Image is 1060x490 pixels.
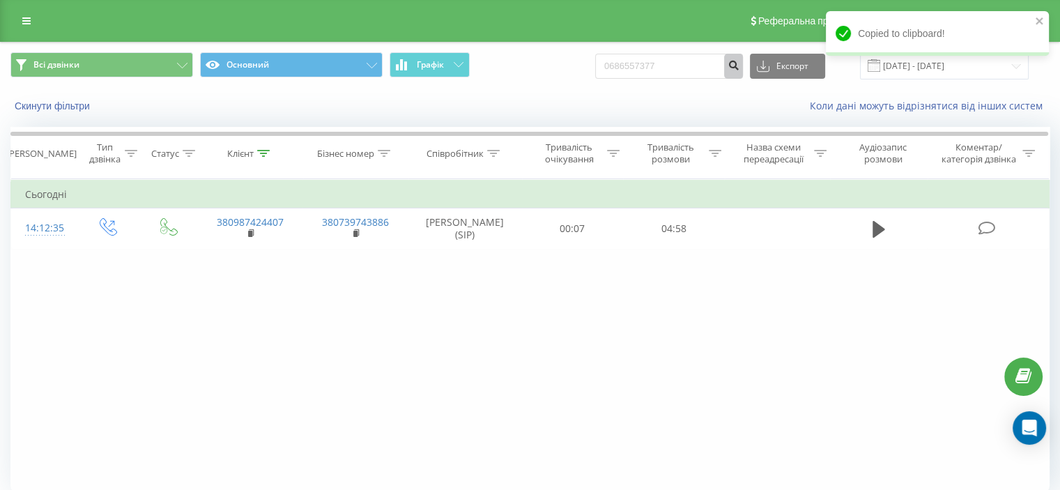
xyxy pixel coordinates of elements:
[25,215,62,242] div: 14:12:35
[317,148,374,160] div: Бізнес номер
[227,148,254,160] div: Клієнт
[535,141,604,165] div: Тривалість очікування
[1035,15,1045,29] button: close
[322,215,389,229] a: 380739743886
[427,148,484,160] div: Співробітник
[11,181,1050,208] td: Сьогодні
[217,215,284,229] a: 380987424407
[595,54,743,79] input: Пошук за номером
[151,148,179,160] div: Статус
[33,59,79,70] span: Всі дзвінки
[417,60,444,70] span: Графік
[390,52,470,77] button: Графік
[88,141,121,165] div: Тип дзвінка
[636,141,705,165] div: Тривалість розмови
[522,208,623,249] td: 00:07
[623,208,724,249] td: 04:58
[810,99,1050,112] a: Коли дані можуть відрізнятися вiд інших систем
[758,15,861,26] span: Реферальна програма
[937,141,1019,165] div: Коментар/категорія дзвінка
[408,208,522,249] td: [PERSON_NAME] (SIP)
[10,100,97,112] button: Скинути фільтри
[826,11,1049,56] div: Copied to clipboard!
[1013,411,1046,445] div: Open Intercom Messenger
[6,148,77,160] div: [PERSON_NAME]
[200,52,383,77] button: Основний
[737,141,811,165] div: Назва схеми переадресації
[750,54,825,79] button: Експорт
[10,52,193,77] button: Всі дзвінки
[843,141,924,165] div: Аудіозапис розмови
